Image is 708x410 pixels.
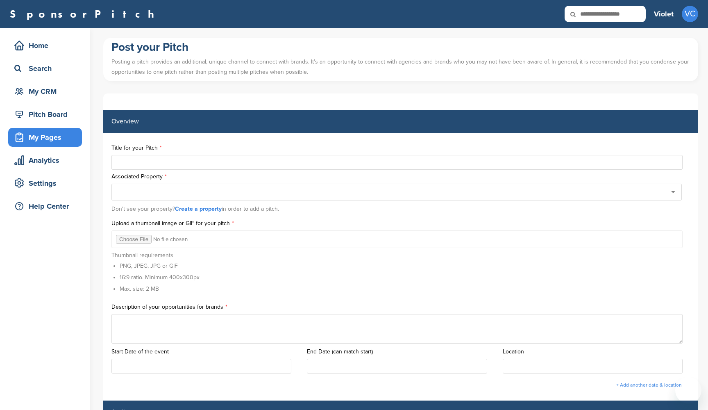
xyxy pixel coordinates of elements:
[111,40,690,55] h1: Post your Pitch
[120,273,200,282] li: 16:9 ratio. Minimum 400x300px
[654,8,674,20] h3: Violet
[8,59,82,78] a: Search
[8,128,82,147] a: My Pages
[12,107,82,122] div: Pitch Board
[675,377,701,403] iframe: Button to launch messaging window
[8,151,82,170] a: Analytics
[307,349,494,355] label: End Date (can match start)
[8,82,82,101] a: My CRM
[8,105,82,124] a: Pitch Board
[111,221,690,226] label: Upload a thumbnail image or GIF for your pitch
[111,118,139,125] label: Overview
[111,252,200,296] div: Thumbnail requirements
[12,38,82,53] div: Home
[10,9,159,19] a: SponsorPitch
[120,262,200,270] li: PNG, JPEG, JPG or GIF
[503,349,690,355] label: Location
[12,84,82,99] div: My CRM
[8,197,82,216] a: Help Center
[12,153,82,168] div: Analytics
[111,145,690,151] label: Title for your Pitch
[12,176,82,191] div: Settings
[12,61,82,76] div: Search
[111,174,690,180] label: Associated Property
[8,36,82,55] a: Home
[616,382,682,388] a: + Add another date & location
[12,199,82,214] div: Help Center
[111,349,299,355] label: Start Date of the event
[111,202,690,216] div: Don't see your property? in order to add a pitch.
[175,205,222,212] a: Create a property
[682,6,698,22] span: VC
[120,285,200,293] li: Max. size: 2 MB
[111,304,690,310] label: Description of your opportunities for brands
[12,130,82,145] div: My Pages
[654,5,674,23] a: Violet
[8,174,82,193] a: Settings
[111,55,690,79] p: Posting a pitch provides an additional, unique channel to connect with brands. It’s an opportunit...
